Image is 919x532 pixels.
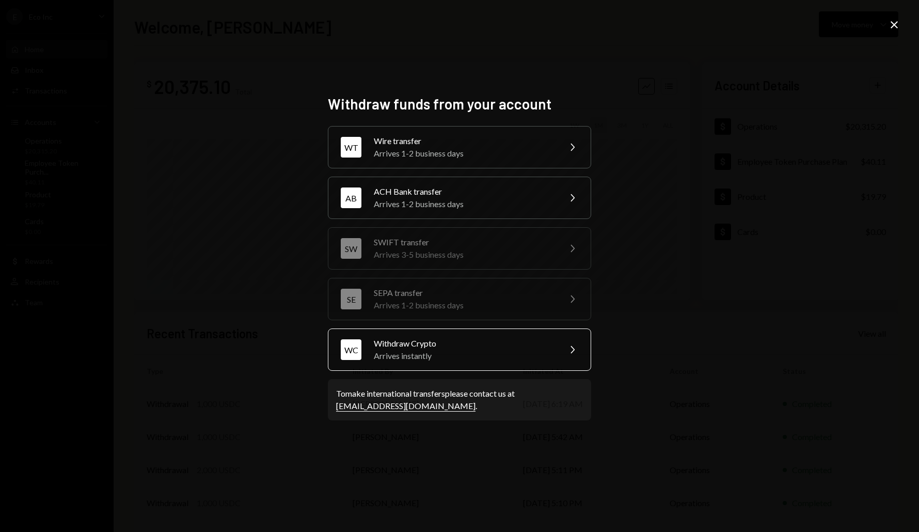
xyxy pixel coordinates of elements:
h2: Withdraw funds from your account [328,94,591,114]
div: SW [341,238,361,259]
div: WT [341,137,361,158]
div: Wire transfer [374,135,553,147]
div: Arrives instantly [374,350,553,362]
div: SEPA transfer [374,287,553,299]
button: SESEPA transferArrives 1-2 business days [328,278,591,320]
div: SWIFT transfer [374,236,553,248]
div: Withdraw Crypto [374,337,553,350]
div: Arrives 1-2 business days [374,299,553,311]
div: WC [341,339,361,360]
button: SWSWIFT transferArrives 3-5 business days [328,227,591,270]
button: WTWire transferArrives 1-2 business days [328,126,591,168]
div: To make international transfers please contact us at . [336,387,583,412]
button: WCWithdraw CryptoArrives instantly [328,328,591,371]
div: SE [341,289,361,309]
a: [EMAIL_ADDRESS][DOMAIN_NAME] [336,401,476,412]
div: Arrives 1-2 business days [374,147,553,160]
button: ABACH Bank transferArrives 1-2 business days [328,177,591,219]
div: Arrives 1-2 business days [374,198,553,210]
div: Arrives 3-5 business days [374,248,553,261]
div: AB [341,187,361,208]
div: ACH Bank transfer [374,185,553,198]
